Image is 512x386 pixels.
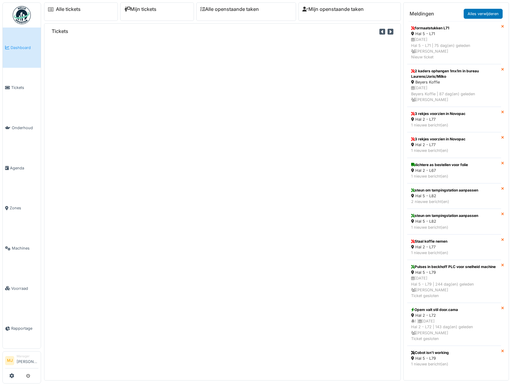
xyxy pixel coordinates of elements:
a: Opem valt stil door.cama Hal 2 - L72 1 |[DATE]Hal 2 - L72 | 143 dag(en) geleden [PERSON_NAME]Tick... [407,303,501,346]
div: Staal koffie nemen [411,239,497,244]
div: [DATE] Hal 5 - L79 | 244 dag(en) geleden [PERSON_NAME] Ticket gesloten [411,275,497,299]
li: [PERSON_NAME] [17,354,38,367]
a: Alle openstaande taken [200,6,259,12]
div: Cobot isn’t working [411,350,497,355]
span: Tickets [11,85,38,90]
a: Dashboard [3,28,41,68]
div: 2 kaders ophangen 1mx1m in bureau Laurens/Joris/Milko [411,68,497,79]
div: Manager [17,354,38,358]
span: Onderhoud [12,125,38,131]
div: Hal 2 - L77 [411,244,497,250]
span: Dashboard [11,45,38,51]
div: 1 | [DATE] Hal 2 - L72 | 143 dag(en) geleden [PERSON_NAME] Ticket gesloten [411,318,497,342]
a: 3 rekjes voorzien in Novopac Hal 2 - L77 1 nieuwe bericht(en) [407,132,501,158]
div: Hal 5 - L71 [411,31,497,37]
a: Voorraad [3,268,41,309]
div: 1 nieuwe bericht(en) [411,250,497,256]
a: Agenda [3,148,41,188]
div: 1 nieuwe bericht(en) [411,224,497,230]
div: 2 nieuwe bericht(en) [411,199,497,204]
a: 3 rekjes voorzien in Novopac Hal 2 - L77 1 nieuwe bericht(en) [407,107,501,132]
a: Onderhoud [3,108,41,148]
div: Hal 2 - L72 [411,312,497,318]
a: Staal koffie nemen Hal 2 - L77 1 nieuwe bericht(en) [407,234,501,260]
span: Agenda [10,165,38,171]
div: steun om tampingstation aanpassen [411,188,497,193]
div: [DATE] Hal 5 - L71 | 75 dag(en) geleden [PERSON_NAME] Nieuw ticket [411,37,497,60]
div: Hal 5 - L79 [411,270,497,275]
div: Hal 5 - L79 [411,355,497,361]
span: Machines [12,245,38,251]
a: Alle tickets [56,6,81,12]
div: Hal 5 - L82 [411,218,497,224]
a: steun om tampingstation aanpassen Hal 5 - L82 1 nieuwe bericht(en) [407,209,501,234]
div: steun om tampingstation aanpassen [411,213,497,218]
div: formaatstukken L71 [411,25,497,31]
div: 1 nieuwe bericht(en) [411,361,497,367]
a: Mijn tickets [124,6,156,12]
div: lichtere as bestellen voor folie [411,162,497,168]
div: Pulses in beckhoff PLC voor snelheid machine [411,264,497,270]
a: Mijn openstaande taken [302,6,364,12]
a: formaatstukken L71 Hal 5 - L71 [DATE]Hal 5 - L71 | 75 dag(en) geleden [PERSON_NAME]Nieuw ticket [407,21,501,64]
a: 2 kaders ophangen 1mx1m in bureau Laurens/Joris/Milko Beyers Koffie [DATE]Beyers Koffie | 87 dag(... [407,64,501,107]
a: steun om tampingstation aanpassen Hal 5 - L82 2 nieuwe bericht(en) [407,183,501,209]
a: lichtere as bestellen voor folie Hal 2 - L67 1 nieuwe bericht(en) [407,158,501,183]
a: Cobot isn’t working Hal 5 - L79 1 nieuwe bericht(en) [407,346,501,371]
h6: Tickets [52,28,68,34]
li: MJ [5,356,14,365]
div: Hal 2 - L67 [411,168,497,173]
a: Alles verwijderen [464,9,503,19]
a: Tickets [3,68,41,108]
span: Voorraad [11,286,38,291]
div: Opem valt stil door.cama [411,307,497,312]
div: 1 nieuwe bericht(en) [411,122,497,128]
div: Hal 5 - L82 [411,193,497,199]
a: Zones [3,188,41,228]
a: Rapportage [3,309,41,349]
div: 3 rekjes voorzien in Novopac [411,136,497,142]
a: MJ Manager[PERSON_NAME] [5,354,38,368]
div: [DATE] Beyers Koffie | 87 dag(en) geleden [PERSON_NAME] [411,85,497,103]
div: 1 nieuwe bericht(en) [411,173,497,179]
h6: Meldingen [410,11,434,17]
span: Rapportage [11,325,38,331]
a: Pulses in beckhoff PLC voor snelheid machine Hal 5 - L79 [DATE]Hal 5 - L79 | 244 dag(en) geleden ... [407,260,501,303]
div: 1 nieuwe bericht(en) [411,148,497,153]
div: 3 rekjes voorzien in Novopac [411,111,497,116]
div: Beyers Koffie [411,79,497,85]
a: Machines [3,228,41,268]
img: Badge_color-CXgf-gQk.svg [13,6,31,24]
div: Hal 2 - L77 [411,116,497,122]
div: Hal 2 - L77 [411,142,497,148]
span: Zones [10,205,38,211]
